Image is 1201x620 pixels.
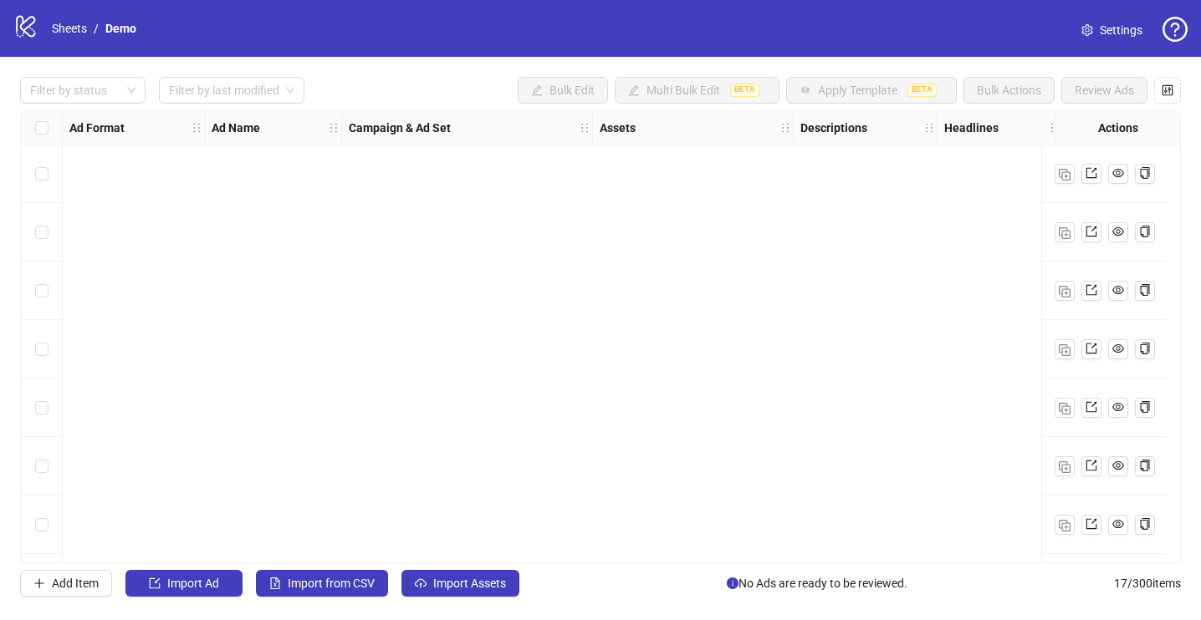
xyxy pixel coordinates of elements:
[1059,169,1071,180] img: Duplicate
[401,570,519,597] button: Import Assets
[600,119,636,137] strong: Assets
[1055,515,1075,535] button: Duplicate
[1162,84,1173,96] span: control
[1055,281,1075,301] button: Duplicate
[1139,401,1151,413] span: copy
[149,577,161,589] span: import
[20,570,112,597] button: Add Item
[1139,284,1151,296] span: copy
[1086,518,1097,530] span: export
[1139,226,1151,237] span: copy
[1139,343,1151,354] span: copy
[1112,460,1124,471] span: eye
[1139,460,1151,471] span: copy
[21,145,63,203] div: Select row 1
[21,437,63,495] div: Select row 6
[1098,119,1138,137] strong: Actions
[789,111,793,144] div: Resize Assets column
[1059,520,1071,531] img: Duplicate
[588,111,592,144] div: Resize Campaign & Ad Set column
[1112,284,1124,296] span: eye
[923,122,935,134] span: holder
[1059,286,1071,297] img: Duplicate
[786,77,957,104] button: Apply TemplateBETA
[69,119,125,137] strong: Ad Format
[191,122,202,134] span: holder
[21,379,63,437] div: Select row 5
[337,111,341,144] div: Resize Ad Name column
[1055,456,1075,476] button: Duplicate
[33,577,45,589] span: plus
[52,577,99,590] span: Add Item
[256,570,388,597] button: Import from CSV
[1154,77,1181,104] button: Configure table settings
[1059,403,1071,414] img: Duplicate
[779,122,791,134] span: holder
[1086,343,1097,354] span: export
[1114,574,1181,592] span: 17 / 300 items
[1086,167,1097,179] span: export
[579,122,590,134] span: holder
[1163,17,1188,42] span: question-circle
[328,122,340,134] span: holder
[1112,401,1124,413] span: eye
[212,119,260,137] strong: Ad Name
[1059,227,1071,239] img: Duplicate
[1055,339,1075,359] button: Duplicate
[615,77,779,104] button: Multi Bulk EditBETA
[21,320,63,379] div: Select row 4
[125,570,243,597] button: Import Ad
[590,122,602,134] span: holder
[1100,21,1142,39] span: Settings
[21,203,63,262] div: Select row 2
[1055,164,1075,184] button: Duplicate
[963,77,1055,104] button: Bulk Actions
[1086,460,1097,471] span: export
[1086,284,1097,296] span: export
[1139,518,1151,530] span: copy
[102,19,140,38] a: Demo
[21,495,63,554] div: Select row 7
[727,574,907,592] span: No Ads are ready to be reviewed.
[21,111,63,145] div: Select all rows
[1086,226,1097,237] span: export
[288,577,375,590] span: Import from CSV
[935,122,947,134] span: holder
[1112,167,1124,179] span: eye
[433,577,506,590] span: Import Assets
[1059,344,1071,356] img: Duplicate
[94,19,99,38] li: /
[415,577,427,589] span: cloud-upload
[202,122,214,134] span: holder
[1086,401,1097,413] span: export
[1068,17,1156,43] a: Settings
[1112,518,1124,530] span: eye
[21,262,63,320] div: Select row 3
[349,119,451,137] strong: Campaign & Ad Set
[1061,77,1147,104] button: Review Ads
[49,19,90,38] a: Sheets
[944,119,999,137] strong: Headlines
[167,577,219,590] span: Import Ad
[518,77,608,104] button: Bulk Edit
[1055,222,1075,242] button: Duplicate
[933,111,937,144] div: Resize Descriptions column
[800,119,867,137] strong: Descriptions
[21,554,63,612] div: Select row 8
[1112,343,1124,354] span: eye
[1112,226,1124,237] span: eye
[340,122,351,134] span: holder
[1055,398,1075,418] button: Duplicate
[200,111,204,144] div: Resize Ad Format column
[1059,461,1071,473] img: Duplicate
[269,577,281,589] span: file-excel
[791,122,803,134] span: holder
[727,577,738,589] span: info-circle
[1139,167,1151,179] span: copy
[1049,122,1060,134] span: holder
[1081,24,1093,36] span: setting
